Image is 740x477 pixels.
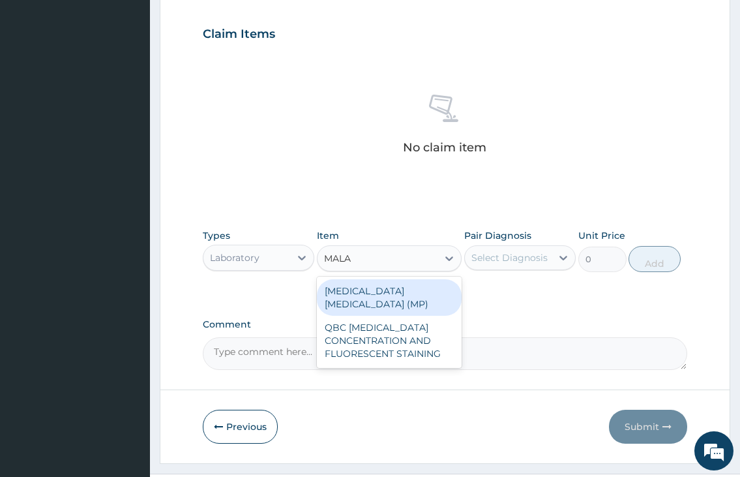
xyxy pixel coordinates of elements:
div: Minimize live chat window [214,7,245,38]
span: We're online! [76,151,180,283]
p: No claim item [403,141,486,154]
img: d_794563401_company_1708531726252_794563401 [24,65,53,98]
div: Laboratory [210,251,259,264]
label: Unit Price [578,229,625,242]
label: Pair Diagnosis [464,229,531,242]
div: QBC [MEDICAL_DATA] CONCENTRATION AND FLUORESCENT STAINING [317,316,462,365]
div: Chat with us now [68,73,219,90]
textarea: Type your message and hit 'Enter' [7,329,248,375]
label: Types [203,230,230,241]
h3: Claim Items [203,27,275,42]
div: Select Diagnosis [471,251,548,264]
label: Comment [203,319,687,330]
button: Add [629,246,681,272]
div: [MEDICAL_DATA] [MEDICAL_DATA] (MP) [317,279,462,316]
button: Previous [203,410,278,444]
button: Submit [609,410,687,444]
label: Item [317,229,339,242]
